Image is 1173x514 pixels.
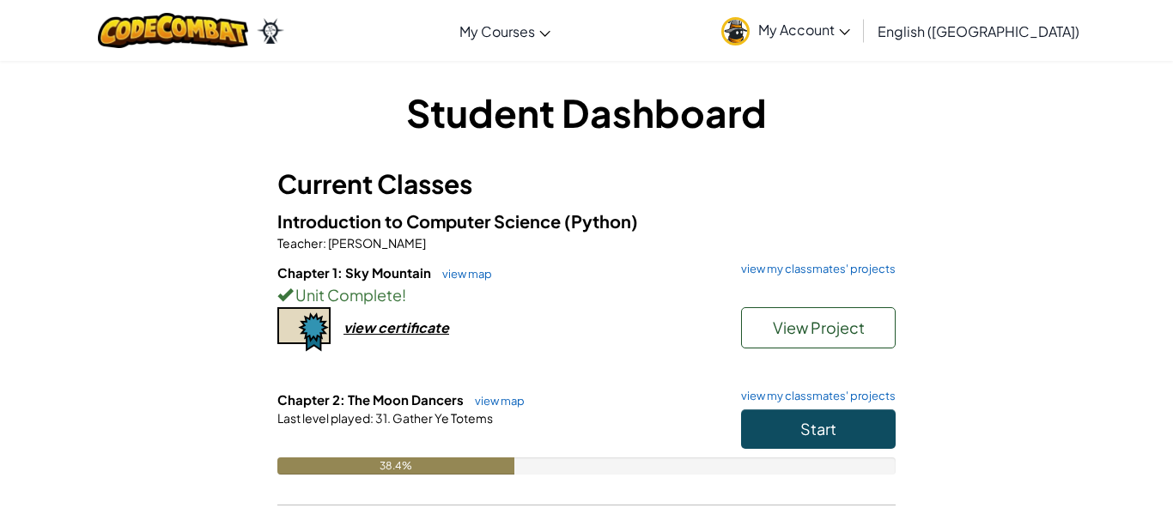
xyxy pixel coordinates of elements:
span: Gather Ye Totems [391,410,493,426]
a: English ([GEOGRAPHIC_DATA]) [869,8,1088,54]
a: view my classmates' projects [732,263,896,275]
h1: Student Dashboard [277,86,896,139]
span: Introduction to Computer Science [277,210,564,232]
span: View Project [773,317,865,337]
span: (Python) [564,210,638,232]
a: My Account [713,3,859,57]
a: My Courses [451,8,559,54]
a: view map [466,394,525,408]
span: My Courses [459,22,535,40]
div: 38.4% [277,457,514,475]
div: view certificate [343,318,449,336]
h3: Current Classes [277,165,896,203]
span: Unit Complete [293,285,402,305]
img: avatar [721,17,750,45]
span: : [370,410,374,426]
span: : [323,235,326,251]
a: view certificate [277,318,449,336]
span: My Account [758,21,850,39]
span: 31. [374,410,391,426]
span: [PERSON_NAME] [326,235,426,251]
span: Last level played [277,410,370,426]
span: English ([GEOGRAPHIC_DATA]) [878,22,1079,40]
img: CodeCombat logo [98,13,248,48]
span: ! [402,285,406,305]
img: Ozaria [257,18,284,44]
button: View Project [741,307,896,348]
button: Start [741,409,896,449]
img: certificate-icon.png [277,307,331,352]
a: view my classmates' projects [732,390,896,402]
span: Teacher [277,235,323,251]
span: Start [800,419,836,438]
span: Chapter 1: Sky Mountain [277,264,434,281]
span: Chapter 2: The Moon Dancers [277,391,466,408]
a: view map [434,267,492,281]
